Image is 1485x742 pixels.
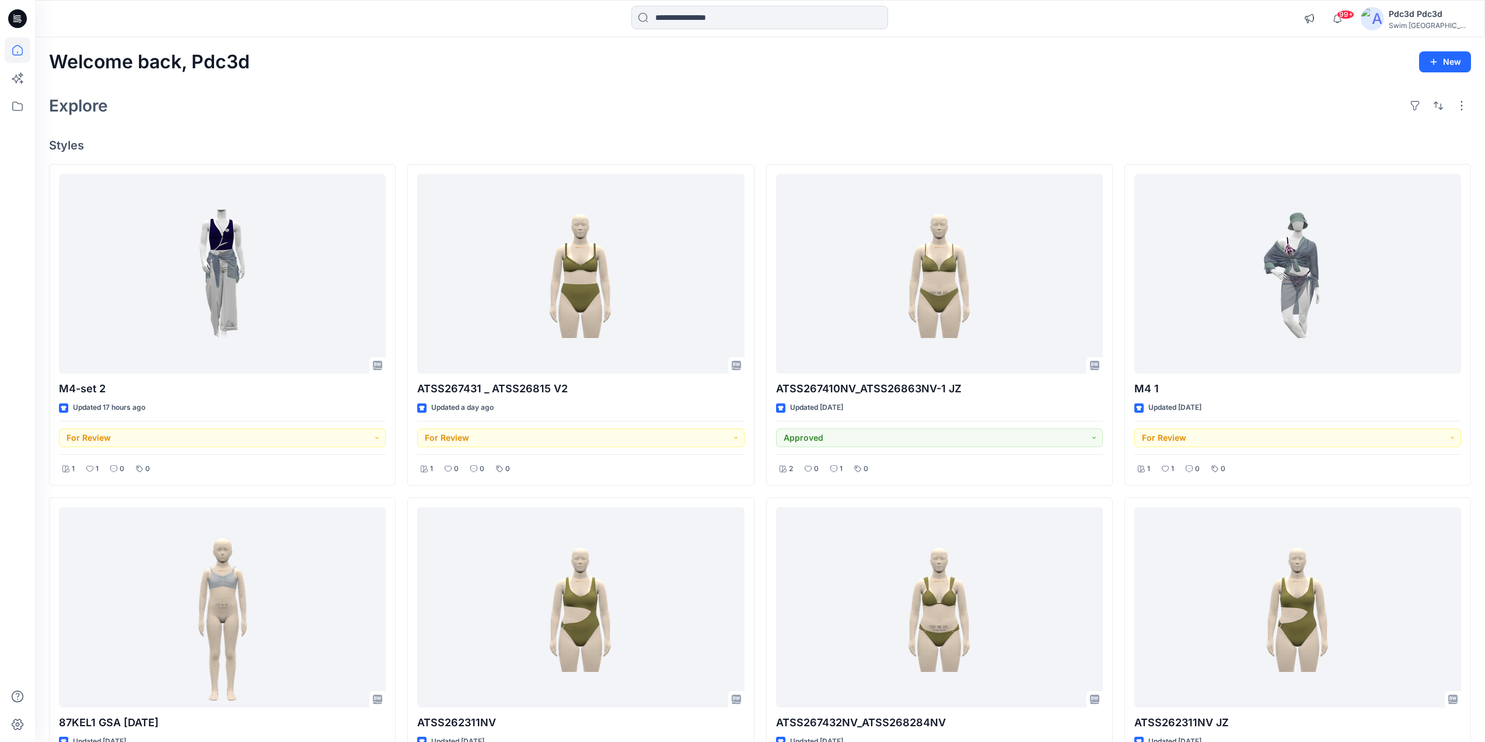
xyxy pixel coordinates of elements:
[1134,715,1461,731] p: ATSS262311NV JZ
[145,463,150,475] p: 0
[790,402,843,414] p: Updated [DATE]
[840,463,843,475] p: 1
[59,174,386,374] a: M4-set 2
[73,402,145,414] p: Updated 17 hours ago
[454,463,459,475] p: 0
[1337,10,1354,19] span: 99+
[776,715,1103,731] p: ATSS267432NV_ATSS268284NV
[1419,51,1471,72] button: New
[430,463,433,475] p: 1
[1148,402,1201,414] p: Updated [DATE]
[814,463,819,475] p: 0
[417,715,744,731] p: ATSS262311NV
[505,463,510,475] p: 0
[1389,7,1470,21] div: Pdc3d Pdc3d
[1134,381,1461,397] p: M4 1
[96,463,99,475] p: 1
[864,463,868,475] p: 0
[1134,507,1461,708] a: ATSS262311NV JZ
[1389,21,1470,30] div: Swim [GEOGRAPHIC_DATA]
[417,174,744,374] a: ATSS267431 _ ATSS26815 V2
[59,381,386,397] p: M4-set 2
[49,96,108,115] h2: Explore
[776,507,1103,708] a: ATSS267432NV_ATSS268284NV
[431,402,494,414] p: Updated a day ago
[789,463,793,475] p: 2
[1361,7,1384,30] img: avatar
[1195,463,1200,475] p: 0
[776,381,1103,397] p: ATSS267410NV_ATSS26863NV-1 JZ
[1134,174,1461,374] a: M4 1
[72,463,75,475] p: 1
[1221,463,1225,475] p: 0
[59,715,386,731] p: 87KEL1 GSA [DATE]
[480,463,484,475] p: 0
[49,138,1471,152] h4: Styles
[417,507,744,708] a: ATSS262311NV
[120,463,124,475] p: 0
[1171,463,1174,475] p: 1
[49,51,250,73] h2: Welcome back, Pdc3d
[59,507,386,708] a: 87KEL1 GSA 2025.8.7
[417,381,744,397] p: ATSS267431 _ ATSS26815 V2
[776,174,1103,374] a: ATSS267410NV_ATSS26863NV-1 JZ
[1147,463,1150,475] p: 1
